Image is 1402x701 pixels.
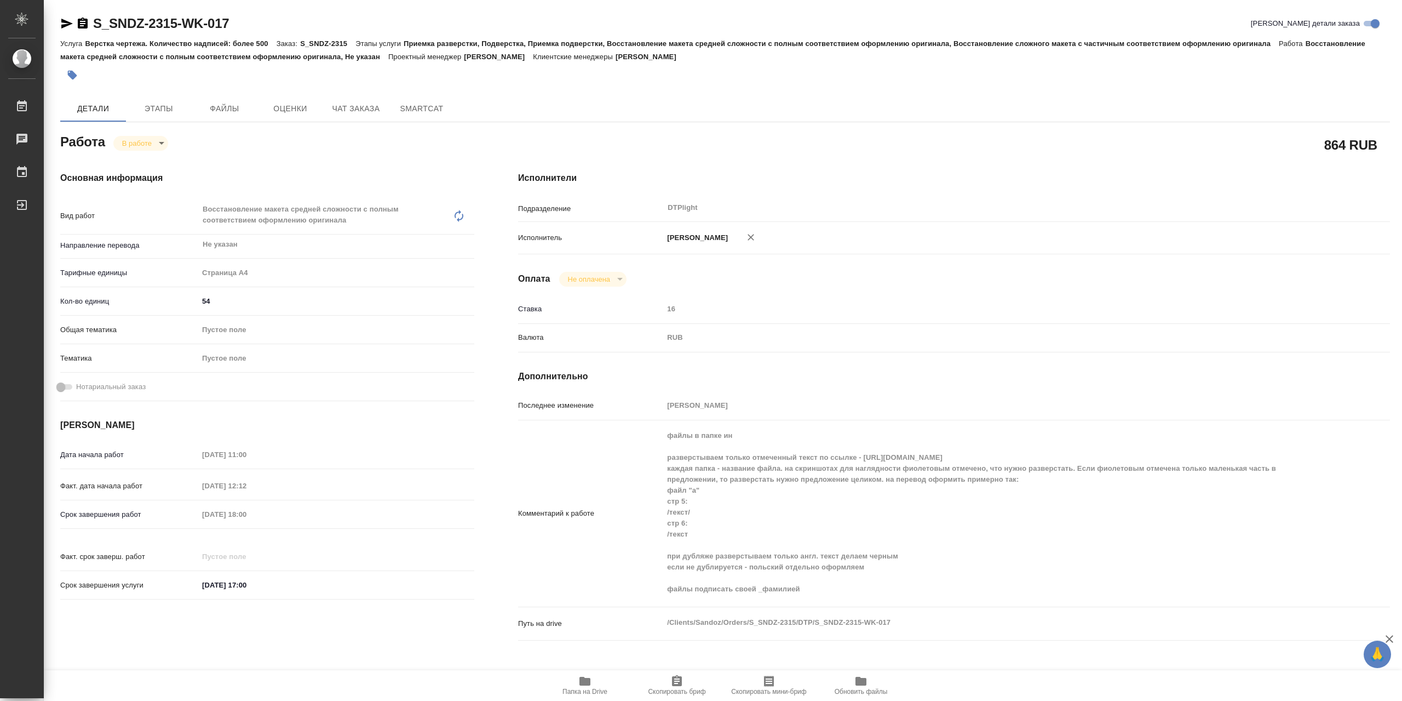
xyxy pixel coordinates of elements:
p: Работа [1279,39,1306,48]
p: Исполнитель [518,232,663,243]
p: Путь на drive [518,618,663,629]
div: Пустое поле [198,321,474,339]
p: [PERSON_NAME] [464,53,533,61]
textarea: /Clients/Sandoz/Orders/S_SNDZ-2315/DTP/S_SNDZ-2315-WK-017 [663,613,1317,632]
p: [PERSON_NAME] [616,53,685,61]
input: Пустое поле [198,506,294,522]
p: Этапы услуги [355,39,404,48]
h4: Исполнители [518,172,1390,185]
h2: Работа [60,131,105,151]
div: Страница А4 [198,264,474,282]
p: Дата начала работ [60,449,198,460]
span: Скопировать мини-бриф [731,688,806,696]
button: Скопировать бриф [631,670,723,701]
input: Пустое поле [663,397,1317,413]
span: Детали [67,102,119,116]
span: Обновить файлы [835,688,888,696]
input: Пустое поле [198,447,294,463]
p: Услуга [60,39,85,48]
span: Чат заказа [330,102,382,116]
p: Факт. срок заверш. работ [60,551,198,562]
p: Факт. дата начала работ [60,481,198,492]
h4: [PERSON_NAME] [60,419,474,432]
p: [PERSON_NAME] [663,232,728,243]
span: Папка на Drive [562,688,607,696]
textarea: файлы в папке ин разверстываем только отмеченный текст по ссылке - [URL][DOMAIN_NAME] каждая папк... [663,426,1317,599]
button: В работе [119,139,155,148]
h4: Оплата [518,272,550,286]
span: Этапы [133,102,185,116]
input: Пустое поле [198,478,294,494]
a: S_SNDZ-2315-WK-017 [93,16,229,31]
button: Удалить исполнителя [739,225,763,249]
p: Тарифные единицы [60,267,198,278]
div: Пустое поле [198,349,474,368]
p: S_SNDZ-2315 [300,39,355,48]
p: Ставка [518,304,663,315]
p: Срок завершения работ [60,509,198,520]
input: ✎ Введи что-нибудь [198,293,474,309]
span: Скопировать бриф [648,688,705,696]
div: RUB [663,328,1317,347]
p: Направление перевода [60,240,198,251]
p: Последнее изменение [518,400,663,411]
button: Папка на Drive [539,670,631,701]
p: Приемка разверстки, Подверстка, Приемка подверстки, Восстановление макета средней сложности с пол... [404,39,1279,48]
p: Клиентские менеджеры [533,53,616,61]
p: Срок завершения услуги [60,580,198,591]
div: В работе [113,136,168,151]
p: Валюта [518,332,663,343]
div: Пустое поле [202,353,461,364]
p: Проектный менеджер [388,53,464,61]
p: Тематика [60,353,198,364]
p: Общая тематика [60,324,198,335]
h2: 864 RUB [1324,135,1377,154]
div: В работе [559,272,627,287]
input: Пустое поле [198,549,294,565]
p: Заказ: [277,39,300,48]
p: Комментарий к работе [518,508,663,519]
button: Скопировать ссылку для ЯМессенджера [60,17,73,30]
p: Вид работ [60,210,198,221]
span: Нотариальный заказ [76,381,146,392]
button: Не оплачена [565,275,613,284]
h4: Дополнительно [518,370,1390,383]
input: ✎ Введи что-нибудь [198,577,294,593]
button: Добавить тэг [60,63,84,87]
button: Скопировать мини-бриф [723,670,815,701]
p: Кол-во единиц [60,296,198,307]
p: Подразделение [518,203,663,214]
input: Пустое поле [663,301,1317,317]
button: Обновить файлы [815,670,907,701]
p: Верстка чертежа. Количество надписей: более 500 [85,39,276,48]
button: 🙏 [1364,641,1391,668]
span: [PERSON_NAME] детали заказа [1251,18,1360,29]
span: SmartCat [395,102,448,116]
span: Файлы [198,102,251,116]
span: 🙏 [1368,643,1387,666]
button: Скопировать ссылку [76,17,89,30]
div: Пустое поле [202,324,461,335]
span: Оценки [264,102,317,116]
h4: Основная информация [60,172,474,185]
